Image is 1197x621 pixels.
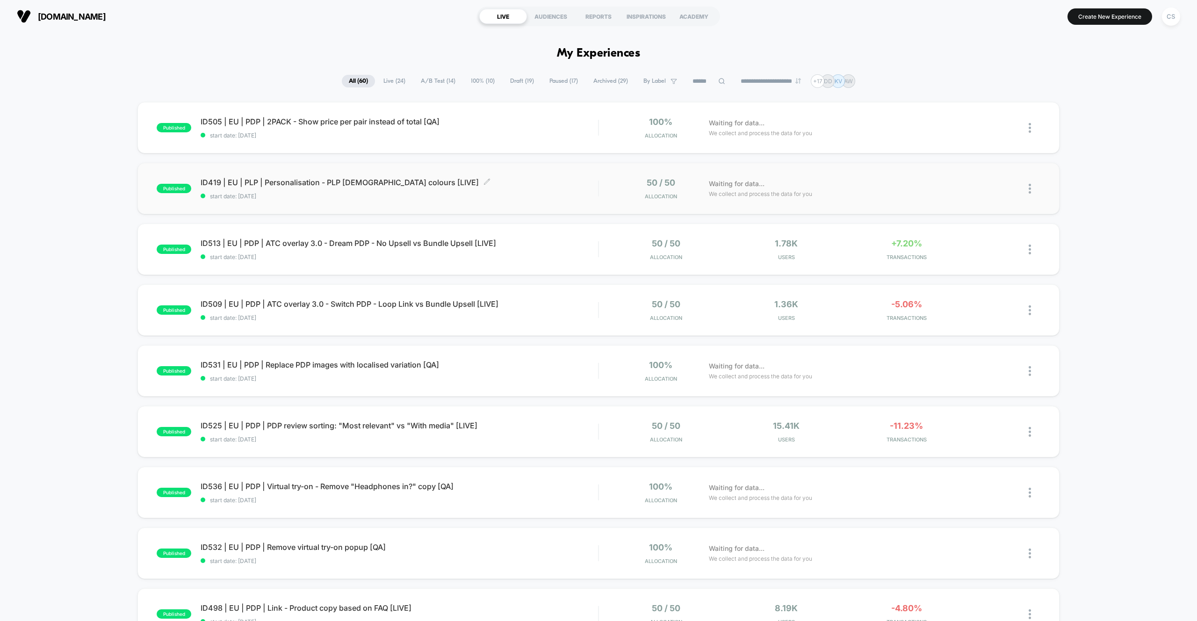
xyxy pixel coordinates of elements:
p: DD [824,78,832,85]
div: + 17 [811,74,824,88]
span: A/B Test ( 14 ) [414,75,462,87]
span: TRANSACTIONS [849,436,964,443]
span: 50 / 50 [652,238,680,248]
span: -5.06% [891,299,922,309]
span: Allocation [645,375,677,382]
span: Waiting for data... [709,483,764,493]
span: We collect and process the data for you [709,554,812,563]
span: Waiting for data... [709,361,764,371]
span: [DOMAIN_NAME] [38,12,106,22]
span: start date: [DATE] [201,314,598,321]
span: ID419 | EU | PLP | Personalisation - PLP [DEMOGRAPHIC_DATA] colours [LIVE] [201,178,598,187]
span: ID536 | EU | PDP | Virtual try-on - Remove "Headphones in?" copy [QA] [201,482,598,491]
span: ID531 | EU | PDP | Replace PDP images with localised variation [QA] [201,360,598,369]
span: Users [728,436,844,443]
span: ID525 | EU | PDP | PDP review sorting: "Most relevant" vs "With media" [LIVE] [201,421,598,430]
div: CS [1162,7,1180,26]
span: 15.41k [773,421,800,431]
span: Paused ( 17 ) [542,75,585,87]
span: 100% [649,482,672,491]
div: INSPIRATIONS [622,9,670,24]
span: By Label [643,78,666,85]
img: close [1029,549,1031,558]
span: All ( 60 ) [342,75,375,87]
img: close [1029,488,1031,498]
div: AUDIENCES [527,9,575,24]
span: Allocation [645,193,677,200]
span: published [157,488,191,497]
span: published [157,123,191,132]
span: Waiting for data... [709,118,764,128]
span: Allocation [645,497,677,504]
span: start date: [DATE] [201,253,598,260]
img: close [1029,366,1031,376]
span: start date: [DATE] [201,375,598,382]
span: Users [728,254,844,260]
img: close [1029,123,1031,133]
span: published [157,305,191,315]
span: start date: [DATE] [201,436,598,443]
span: published [157,549,191,558]
div: LIVE [479,9,527,24]
span: ID513 | EU | PDP | ATC overlay 3.0 - Dream PDP - No Upsell vs Bundle Upsell [LIVE] [201,238,598,248]
span: 100% ( 10 ) [464,75,502,87]
span: published [157,427,191,436]
p: KV [835,78,842,85]
span: -4.80% [891,603,922,613]
span: ID498 | EU | PDP | Link - Product copy based on FAQ [LIVE] [201,603,598,613]
span: 50 / 50 [652,299,680,309]
span: TRANSACTIONS [849,315,964,321]
img: close [1029,609,1031,619]
span: +7.20% [891,238,922,248]
div: ACADEMY [670,9,718,24]
span: Allocation [650,436,682,443]
span: 8.19k [775,603,798,613]
img: close [1029,427,1031,437]
img: close [1029,305,1031,315]
span: Allocation [645,558,677,564]
img: end [795,78,801,84]
p: AW [844,78,853,85]
span: start date: [DATE] [201,132,598,139]
span: We collect and process the data for you [709,129,812,137]
span: We collect and process the data for you [709,493,812,502]
span: Allocation [645,132,677,139]
span: Users [728,315,844,321]
span: 100% [649,117,672,127]
span: We collect and process the data for you [709,372,812,381]
span: Waiting for data... [709,543,764,554]
span: Allocation [650,254,682,260]
span: ID505 | EU | PDP | 2PACK - Show price per pair instead of total [QA] [201,117,598,126]
span: 50 / 50 [652,421,680,431]
span: Allocation [650,315,682,321]
span: start date: [DATE] [201,193,598,200]
span: 100% [649,542,672,552]
span: We collect and process the data for you [709,189,812,198]
button: CS [1159,7,1183,26]
button: Create New Experience [1067,8,1152,25]
span: start date: [DATE] [201,557,598,564]
img: Visually logo [17,9,31,23]
span: -11.23% [890,421,923,431]
span: Waiting for data... [709,179,764,189]
span: 50 / 50 [652,603,680,613]
h1: My Experiences [557,47,641,60]
span: ID509 | EU | PDP | ATC overlay 3.0 - Switch PDP - Loop Link vs Bundle Upsell [LIVE] [201,299,598,309]
span: 1.36k [774,299,798,309]
span: 50 / 50 [647,178,675,188]
span: published [157,366,191,375]
span: published [157,184,191,193]
span: ID532 | EU | PDP | Remove virtual try-on popup [QA] [201,542,598,552]
span: TRANSACTIONS [849,254,964,260]
span: 1.78k [775,238,798,248]
span: published [157,609,191,619]
span: Archived ( 29 ) [586,75,635,87]
button: [DOMAIN_NAME] [14,9,108,24]
span: Live ( 24 ) [376,75,412,87]
div: REPORTS [575,9,622,24]
img: close [1029,184,1031,194]
span: published [157,245,191,254]
span: start date: [DATE] [201,497,598,504]
span: 100% [649,360,672,370]
img: close [1029,245,1031,254]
